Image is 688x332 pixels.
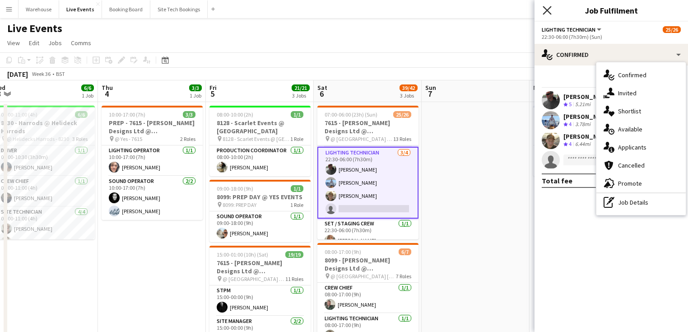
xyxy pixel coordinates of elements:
[542,26,603,33] button: Lighting Technician
[7,136,69,142] span: @ Helidecks Harrods - 8230
[317,84,327,92] span: Sat
[209,193,311,201] h3: 8099: PREP DAY @ YES EVENTS
[400,84,418,91] span: 39/42
[102,84,113,92] span: Thu
[325,111,377,118] span: 07:00-06:00 (23h) (Sun)
[102,119,203,135] h3: PREP - 7615 - [PERSON_NAME] Designs Ltd @ [GEOGRAPHIC_DATA]
[48,39,62,47] span: Jobs
[4,37,23,49] a: View
[663,26,681,33] span: 25/26
[75,111,88,118] span: 6/6
[533,106,634,176] app-job-card: 09:00-17:00 (8h)1/17917 - PREP DAY @ YES EVENTS 7917 - PREP DAY AT YES EVENTS1 RoleSound Operator...
[573,101,592,108] div: 5.21mi
[563,93,611,101] div: [PERSON_NAME]
[317,283,418,313] app-card-role: Crew Chief1/108:00-17:00 (9h)[PERSON_NAME]
[209,145,311,176] app-card-role: Production Coordinator1/108:00-10:00 (2h)[PERSON_NAME]
[291,111,303,118] span: 1/1
[190,92,201,99] div: 1 Job
[533,119,634,135] h3: 7917 - PREP DAY @ YES EVENTS
[217,111,253,118] span: 08:00-10:00 (2h)
[290,201,303,208] span: 1 Role
[102,176,203,220] app-card-role: Sound Operator2/210:00-17:00 (7h)[PERSON_NAME][PERSON_NAME]
[81,84,94,91] span: 6/6
[7,70,28,79] div: [DATE]
[291,185,303,192] span: 1/1
[189,84,202,91] span: 3/3
[393,136,411,142] span: 13 Roles
[399,248,411,255] span: 6/7
[569,140,572,147] span: 4
[290,136,303,142] span: 1 Role
[325,248,361,255] span: 08:00-17:00 (9h)
[59,0,102,18] button: Live Events
[425,84,436,92] span: Sun
[533,145,634,176] app-card-role: Sound Operator1/109:00-17:00 (8h)[PERSON_NAME]
[400,92,417,99] div: 3 Jobs
[217,185,253,192] span: 09:00-18:00 (9h)
[102,106,203,220] app-job-card: 10:00-17:00 (7h)3/3PREP - 7615 - [PERSON_NAME] Designs Ltd @ [GEOGRAPHIC_DATA] @ Yes - 76152 Role...
[209,106,311,176] app-job-card: 08:00-10:00 (2h)1/18128 - Scarlet Events @ [GEOGRAPHIC_DATA] 8128 - Scarlet Events @ [GEOGRAPHIC_...
[223,276,285,282] span: @ [GEOGRAPHIC_DATA] - 7615
[56,70,65,77] div: BST
[180,136,195,142] span: 2 Roles
[596,120,686,138] div: Available
[330,273,396,280] span: @ [GEOGRAPHIC_DATA] [GEOGRAPHIC_DATA] - 8099
[573,121,592,128] div: 3.78mi
[563,132,611,140] div: [PERSON_NAME]
[217,251,268,258] span: 15:00-01:00 (10h) (Sat)
[1,111,37,118] span: 07:00-11:00 (4h)
[596,193,686,211] div: Job Details
[292,92,309,99] div: 3 Jobs
[183,111,195,118] span: 3/3
[67,37,95,49] a: Comms
[223,136,290,142] span: 8128 - Scarlet Events @ [GEOGRAPHIC_DATA]
[317,219,418,249] app-card-role: Set / Staging Crew1/122:30-06:00 (7h30m)[PERSON_NAME]
[542,26,595,33] span: Lighting Technician
[7,39,20,47] span: View
[424,89,436,99] span: 7
[317,106,418,239] app-job-card: 07:00-06:00 (23h) (Sun)25/267615 - [PERSON_NAME] Designs Ltd @ [GEOGRAPHIC_DATA] @ [GEOGRAPHIC_DA...
[109,111,145,118] span: 10:00-17:00 (7h)
[393,111,411,118] span: 25/26
[29,39,39,47] span: Edit
[150,0,208,18] button: Site Tech Bookings
[317,147,418,219] app-card-role: Lighting Technician3/422:30-06:00 (7h30m)[PERSON_NAME][PERSON_NAME][PERSON_NAME]
[102,145,203,176] app-card-role: Lighting Operator1/110:00-17:00 (7h)[PERSON_NAME]
[72,136,88,142] span: 3 Roles
[317,256,418,272] h3: 8099 - [PERSON_NAME] Designs Ltd @ [GEOGRAPHIC_DATA]
[596,66,686,84] div: Confirmed
[569,121,572,127] span: 4
[542,33,681,40] div: 22:30-06:00 (7h30m) (Sun)
[82,92,93,99] div: 1 Job
[19,0,59,18] button: Warehouse
[209,211,311,242] app-card-role: Sound Operator1/109:00-18:00 (9h)[PERSON_NAME]
[596,156,686,174] div: Cancelled
[25,37,43,49] a: Edit
[535,5,688,16] h3: Job Fulfilment
[209,180,311,242] app-job-card: 09:00-18:00 (9h)1/18099: PREP DAY @ YES EVENTS 8099: PREP DAY1 RoleSound Operator1/109:00-18:00 (...
[292,84,310,91] span: 21/21
[115,136,142,142] span: @ Yes - 7615
[71,39,91,47] span: Comms
[209,119,311,135] h3: 8128 - Scarlet Events @ [GEOGRAPHIC_DATA]
[535,44,688,65] div: Confirmed
[396,273,411,280] span: 7 Roles
[596,138,686,156] div: Applicants
[532,89,545,99] span: 8
[569,101,572,108] span: 5
[330,136,393,142] span: @ [GEOGRAPHIC_DATA] - 7615
[102,0,150,18] button: Booking Board
[208,89,217,99] span: 5
[596,102,686,120] div: Shortlist
[30,70,52,77] span: Week 36
[573,140,592,148] div: 6.44mi
[533,84,545,92] span: Mon
[542,176,572,185] div: Total fee
[209,259,311,275] h3: 7615 - [PERSON_NAME] Designs Ltd @ [GEOGRAPHIC_DATA]
[45,37,65,49] a: Jobs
